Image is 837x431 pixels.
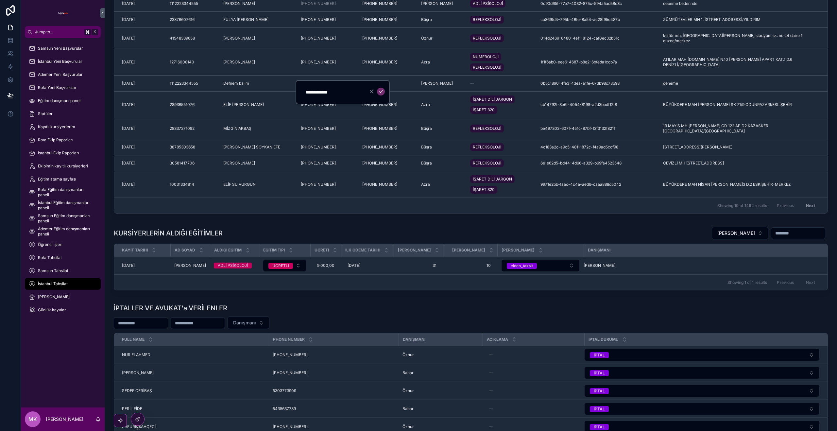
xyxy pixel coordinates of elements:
[473,97,512,102] span: İŞARET DİLİ JARGON
[25,239,101,250] a: Öğrenci işleri
[25,291,101,303] a: [PERSON_NAME]
[122,102,135,107] span: [DATE]
[170,126,195,131] span: 28337271092
[38,213,94,224] span: Samsun Eğitim danışmanları paneli
[38,111,53,116] span: Statüler
[25,56,101,67] a: İstanbul Yeni Başvurular
[473,177,512,182] span: İŞARET DİLİ JARGON
[38,200,94,211] span: İstanbul Eğitim danışmanları paneli
[473,161,501,166] span: REFLEKSOLOJİ
[447,260,493,271] a: 10
[223,1,255,6] span: [PERSON_NAME]
[594,424,605,430] div: İPTAL
[170,81,198,86] span: 1112223344555
[540,182,621,187] span: 9971e2bb-faac-4c4a-aed6-caaa888d5042
[25,134,101,146] a: Rota Ekip Raporları
[470,63,504,71] a: REFLEKSOLOJİ
[38,164,88,169] span: Ekibimin kayıtlı kursiyerleri
[122,370,154,375] span: [PERSON_NAME]
[400,263,436,268] span: 31
[362,126,397,131] span: [PHONE_NUMBER]
[421,81,453,86] span: [PERSON_NAME]
[362,36,397,41] span: [PHONE_NUMBER]
[122,81,135,86] span: [DATE]
[122,161,135,166] span: [DATE]
[38,85,77,90] span: Rota Yeni Başvurular
[663,182,791,187] span: BÜYÜKDERE MAH NİSAN [PERSON_NAME]3 D.2 ESKİŞEHİR-MERKEZ
[122,1,135,6] span: [DATE]
[502,260,579,271] button: Select Button
[473,126,501,131] span: REFLEKSOLOJİ
[114,229,223,238] h1: KURSİYERLERİN ALDIĞI EĞİTİMLER
[263,260,306,271] button: Select Button
[233,319,256,326] span: Danışmanı
[540,36,620,41] span: 014d2469-6480-4ef1-8124-caf0ec32b51c
[421,161,432,166] span: Büşra
[25,278,101,290] a: İstanbul Tahsilat
[38,46,83,51] span: Samsun Yeni Başvurular
[470,53,501,61] a: NUMEROLOJİ
[38,177,76,182] span: Eğitim atama sayfası
[223,145,280,150] span: [PERSON_NAME] SOYKAN EFE
[122,388,152,393] span: SEDEF ÇERİBAŞ
[38,242,62,247] span: Öğrenci işleri
[584,263,615,268] span: [PERSON_NAME]
[38,268,68,273] span: Samsun Tahsilat
[25,121,101,133] a: Kayıtlı kursiyerlerim
[588,248,610,253] span: danışmanı
[473,54,499,60] span: NUMEROLOJİ
[25,304,101,316] a: Günlük kayıtlar
[122,248,148,253] span: Kayit Tarihi
[122,263,166,268] a: [DATE]
[402,388,414,393] span: Öznur
[223,182,256,187] span: ELİF SU VURGUN
[470,81,474,86] span: --
[170,17,195,22] span: 23876607616
[511,263,533,269] div: elden_taksit
[473,1,503,6] span: ADLİ PSİKOLOJİ
[25,173,101,185] a: Eğitim atama sayfası
[223,36,255,41] span: [PERSON_NAME]
[25,199,101,211] a: İstanbul Eğitim danışmanları paneli
[21,38,105,324] div: scrollable content
[317,263,334,268] span: 9.000,00
[663,81,678,86] span: deneme
[473,187,495,192] span: İŞARET 320
[540,161,622,166] span: 6e1e62d5-bd44-4d66-a329-b69fa4523548
[122,17,135,22] span: [DATE]
[489,406,493,411] div: --
[301,102,336,107] span: [PHONE_NUMBER]
[25,69,101,80] a: Ademer Yeni Başvurular
[663,17,760,22] span: ZÜMRÜTEVLER MH 1. [STREET_ADDRESS]/YILDIRIM
[473,145,501,150] span: REFLEKSOLOJİ
[421,102,430,107] span: Azra
[362,161,397,166] span: [PHONE_NUMBER]
[594,370,605,376] div: İPTAL
[25,147,101,159] a: İstanbul Ekip Raporları
[584,263,820,268] a: [PERSON_NAME]
[473,107,495,112] span: İŞARET 320
[301,17,336,22] span: [PHONE_NUMBER]
[473,65,501,70] span: REFLEKSOLOJİ
[38,72,83,77] span: Ademer Yeni Başvurular
[170,60,194,65] span: 12716008140
[38,98,81,103] span: Eğitim danışmanı paneli
[403,337,425,342] span: Danışmanı
[594,352,605,358] div: İPTAL
[402,370,414,375] span: Bahar
[402,406,414,411] span: Bahar
[470,186,497,194] a: İŞARET 320
[663,57,817,67] span: ATILAR MAH [DOMAIN_NAME] N.10 [PERSON_NAME] APART KAT.1 D.6 DENİZLİ/[GEOGRAPHIC_DATA]
[470,143,504,151] a: REFLEKSOLOJİ
[301,60,336,65] span: [PHONE_NUMBER]
[223,81,249,86] span: Defnem balım
[315,248,329,253] span: Ucreti
[540,81,620,86] span: 0b5c1890-4fe3-43ea-a1fe-673b98c78b98
[540,1,622,6] span: 0c90d65f-77e7-4032-875c-594a5ad58d3c
[421,1,453,6] span: [PERSON_NAME]
[38,255,62,260] span: Rota Tahsilat
[218,263,248,268] div: ADLİ PSİKOLOJİ
[712,227,768,239] button: Select Button
[585,403,819,415] button: Select Button
[594,406,605,412] div: İPTAL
